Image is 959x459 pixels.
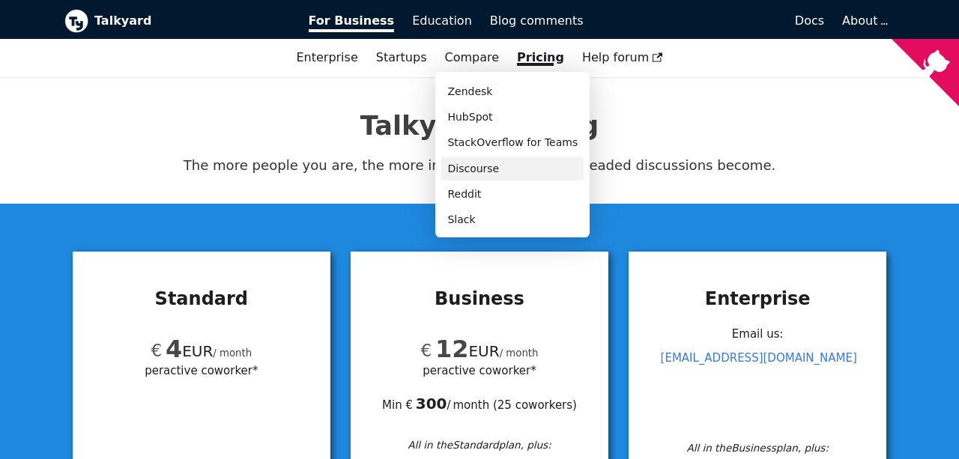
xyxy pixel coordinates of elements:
div: Email us: [647,322,868,436]
h3: Business [369,288,590,310]
a: Startups [367,45,436,70]
a: Blog comments [481,8,593,34]
img: Talkyard logo [64,9,88,33]
span: per active coworker* [423,362,536,379]
a: About [842,13,886,28]
a: Zendesk [441,80,584,103]
a: Education [403,8,481,34]
a: Pricing [508,45,573,70]
span: € [420,341,432,360]
h3: Enterprise [647,288,868,310]
a: HubSpot [441,106,584,129]
span: 4 [166,335,182,363]
a: Docs [593,8,834,34]
span: For Business [309,13,395,32]
span: Docs [795,13,824,28]
a: For Business [300,8,404,34]
span: Help forum [582,50,663,64]
a: Talkyard logoTalkyard [64,9,288,33]
a: Compare [444,50,499,64]
a: [EMAIL_ADDRESS][DOMAIN_NAME] [661,351,857,365]
span: per active coworker* [145,362,258,379]
div: All in the Business plan, plus: [647,440,868,456]
a: StackOverflow for Teams [441,131,584,154]
h3: Standard [91,288,312,310]
b: Talkyard [94,11,288,31]
h1: Talkyard Pricing [64,109,895,142]
a: Discourse [441,157,584,180]
span: € [151,341,162,360]
a: Enterprise [287,45,366,70]
div: All in the Standard plan, plus: [369,437,590,453]
span: EUR [420,342,499,360]
span: 12 [435,335,469,363]
a: Reddit [441,183,584,206]
div: Min € / month ( 25 coworkers ) [369,379,590,413]
a: Slack [441,208,584,231]
span: Blog comments [490,13,584,28]
p: The more people you are, the more important Talkyard's threaded discussions become. [64,154,895,177]
span: EUR [151,342,213,360]
small: / month [213,347,252,359]
span: Education [412,13,472,28]
a: Help forum [573,45,672,70]
small: / month [500,347,539,359]
b: 300 [416,395,447,413]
